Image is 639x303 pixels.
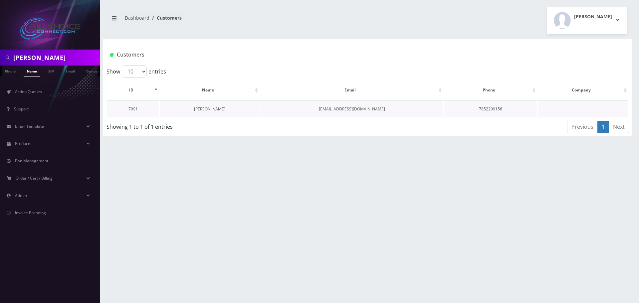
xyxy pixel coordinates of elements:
[444,80,537,100] th: Phone: activate to sort column ascending
[106,65,166,78] label: Show entries
[609,121,629,133] a: Next
[83,66,105,76] a: Company
[15,123,44,129] span: Email Template
[110,52,538,58] h1: Customers
[574,14,612,20] h2: [PERSON_NAME]
[108,11,363,30] nav: breadcrumb
[567,121,598,133] a: Previous
[15,193,27,198] span: Admin
[597,121,609,133] a: 1
[260,80,443,100] th: Email: activate to sort column ascending
[194,106,225,112] a: [PERSON_NAME]
[15,141,31,146] span: Products
[2,66,19,76] a: Phone
[15,89,42,94] span: Action Queues
[106,120,319,131] div: Showing 1 to 1 of 1 entries
[122,65,147,78] select: Showentries
[444,100,537,117] td: 7852299156
[547,7,627,34] button: [PERSON_NAME]
[13,51,98,64] input: Search in Company
[15,158,48,164] span: Ban Management
[107,80,159,100] th: ID: activate to sort column descending
[125,15,149,21] a: Dashboard
[45,66,58,76] a: SIM
[260,100,443,117] td: [EMAIL_ADDRESS][DOMAIN_NAME]
[24,66,40,76] a: Name
[16,175,53,181] span: Order / Cart / Billing
[107,100,159,117] td: 7991
[149,14,182,21] li: Customers
[20,18,80,40] img: All Choice Connect
[62,66,78,76] a: Email
[14,106,29,112] span: Support
[538,80,628,100] th: Company: activate to sort column ascending
[160,80,260,100] th: Name: activate to sort column ascending
[15,210,46,216] span: Invoice Branding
